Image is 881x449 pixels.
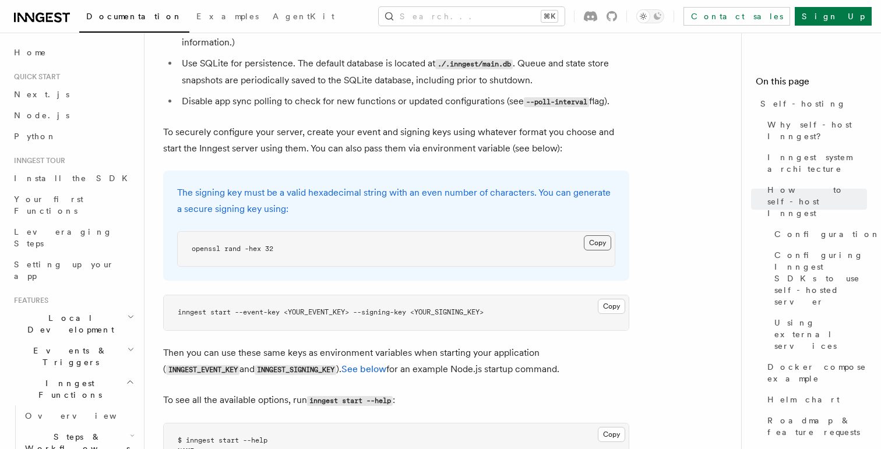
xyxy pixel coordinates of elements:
[9,340,137,373] button: Events & Triggers
[770,312,867,356] a: Using external services
[14,111,69,120] span: Node.js
[14,195,83,215] span: Your first Functions
[341,363,386,374] a: See below
[770,224,867,245] a: Configuration
[9,156,65,165] span: Inngest tour
[763,179,867,224] a: How to self-host Inngest
[9,105,137,126] a: Node.js
[163,345,629,378] p: Then you can use these same keys as environment variables when starting your application ( and )....
[166,365,239,375] code: INNGEST_EVENT_KEY
[770,245,867,312] a: Configuring Inngest SDKs to use self-hosted server
[760,98,846,109] span: Self-hosting
[598,299,625,314] button: Copy
[14,90,69,99] span: Next.js
[598,427,625,442] button: Copy
[86,12,182,21] span: Documentation
[9,373,137,405] button: Inngest Functions
[192,245,273,253] span: openssl rand -hex 32
[273,12,334,21] span: AgentKit
[763,147,867,179] a: Inngest system architecture
[177,185,615,217] p: The signing key must be a valid hexadecimal string with an even number of characters. You can gen...
[541,10,558,22] kbd: ⌘K
[178,55,629,89] li: Use SQLite for persistence. The default database is located at . Queue and state store snapshots ...
[9,84,137,105] a: Next.js
[763,356,867,389] a: Docker compose example
[9,296,48,305] span: Features
[683,7,790,26] a: Contact sales
[14,260,114,281] span: Setting up your app
[756,93,867,114] a: Self-hosting
[20,405,137,426] a: Overview
[763,114,867,147] a: Why self-host Inngest?
[435,59,513,69] code: ./.inngest/main.db
[79,3,189,33] a: Documentation
[774,317,867,352] span: Using external services
[9,126,137,147] a: Python
[379,7,565,26] button: Search...⌘K
[756,75,867,93] h4: On this page
[584,235,611,250] button: Copy
[767,415,867,438] span: Roadmap & feature requests
[767,119,867,142] span: Why self-host Inngest?
[636,9,664,23] button: Toggle dark mode
[795,7,872,26] a: Sign Up
[266,3,341,31] a: AgentKit
[9,72,60,82] span: Quick start
[14,132,57,141] span: Python
[307,396,393,406] code: inngest start --help
[9,254,137,287] a: Setting up your app
[774,228,880,240] span: Configuration
[178,308,484,316] span: inngest start --event-key <YOUR_EVENT_KEY> --signing-key <YOUR_SIGNING_KEY>
[163,392,629,409] p: To see all the available options, run :
[9,377,126,401] span: Inngest Functions
[763,389,867,410] a: Helm chart
[524,97,589,107] code: --poll-interval
[178,436,267,444] span: $ inngest start --help
[767,151,867,175] span: Inngest system architecture
[774,249,867,307] span: Configuring Inngest SDKs to use self-hosted server
[14,227,112,248] span: Leveraging Steps
[196,12,259,21] span: Examples
[9,168,137,189] a: Install the SDK
[255,365,336,375] code: INNGEST_SIGNING_KEY
[178,93,629,110] li: Disable app sync polling to check for new functions or updated configurations (see flag).
[189,3,266,31] a: Examples
[9,312,127,335] span: Local Development
[9,42,137,63] a: Home
[767,394,840,405] span: Helm chart
[163,124,629,157] p: To securely configure your server, create your event and signing keys using whatever format you c...
[14,47,47,58] span: Home
[763,410,867,443] a: Roadmap & feature requests
[9,221,137,254] a: Leveraging Steps
[9,189,137,221] a: Your first Functions
[767,184,867,219] span: How to self-host Inngest
[25,411,145,420] span: Overview
[178,18,629,51] li: Use an in-memory Redis server for the queue and state store. (See for more information.)
[9,345,127,368] span: Events & Triggers
[9,307,137,340] button: Local Development
[14,174,135,183] span: Install the SDK
[767,361,867,384] span: Docker compose example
